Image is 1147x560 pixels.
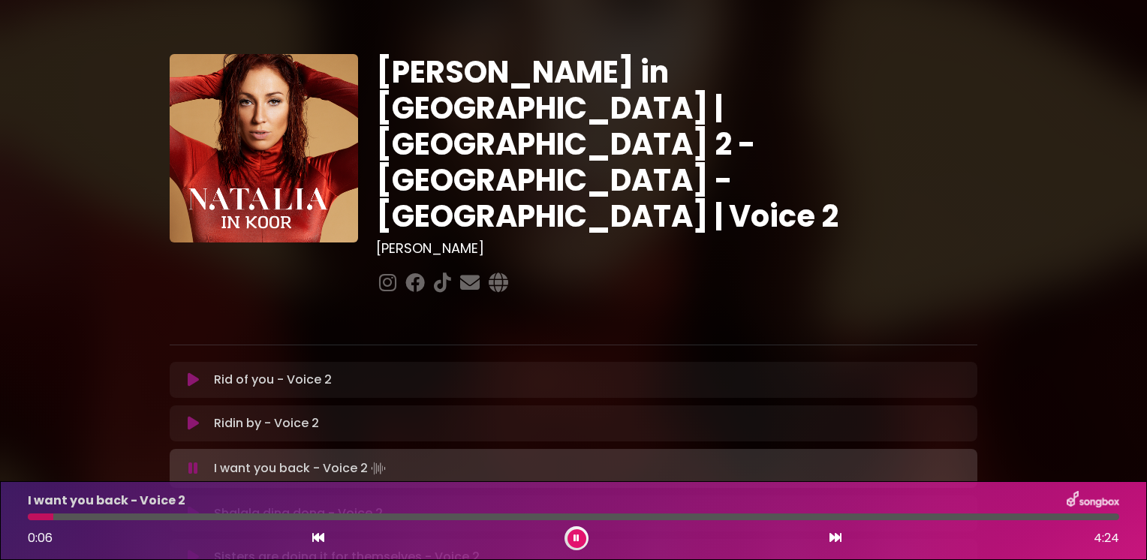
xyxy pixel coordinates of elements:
h1: [PERSON_NAME] in [GEOGRAPHIC_DATA] | [GEOGRAPHIC_DATA] 2 - [GEOGRAPHIC_DATA] - [GEOGRAPHIC_DATA] ... [376,54,977,234]
p: I want you back - Voice 2 [28,492,185,510]
h3: [PERSON_NAME] [376,240,977,257]
span: 4:24 [1094,529,1119,547]
span: 0:06 [28,529,53,546]
img: YTVS25JmS9CLUqXqkEhs [170,54,358,242]
p: I want you back - Voice 2 [214,458,389,479]
p: Ridin by - Voice 2 [214,414,319,432]
img: waveform4.gif [368,458,389,479]
img: songbox-logo-white.png [1067,491,1119,510]
p: Rid of you - Voice 2 [214,371,332,389]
